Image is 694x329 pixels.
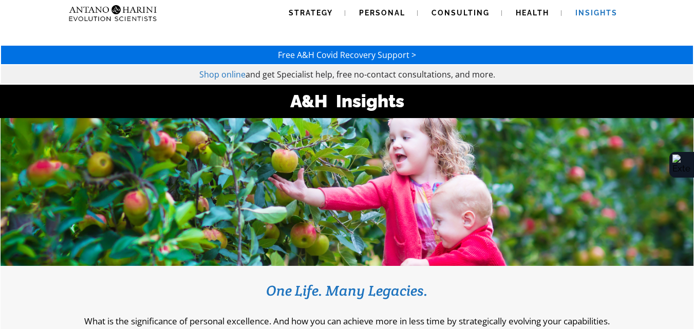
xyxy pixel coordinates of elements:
span: and get Specialist help, free no-contact consultations, and more. [246,69,495,80]
a: Shop online [199,69,246,80]
span: Consulting [432,9,490,17]
h3: One Life. Many Legacies. [16,281,678,300]
a: Free A&H Covid Recovery Support > [278,49,416,61]
img: Extension Icon [672,154,691,175]
span: Health [516,9,549,17]
span: Strategy [289,9,333,17]
span: Personal [359,9,405,17]
span: Insights [575,9,617,17]
p: What is the significance of personal excellence. And how you can achieve more in less time by str... [16,315,678,327]
strong: A&H Insights [290,91,404,111]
